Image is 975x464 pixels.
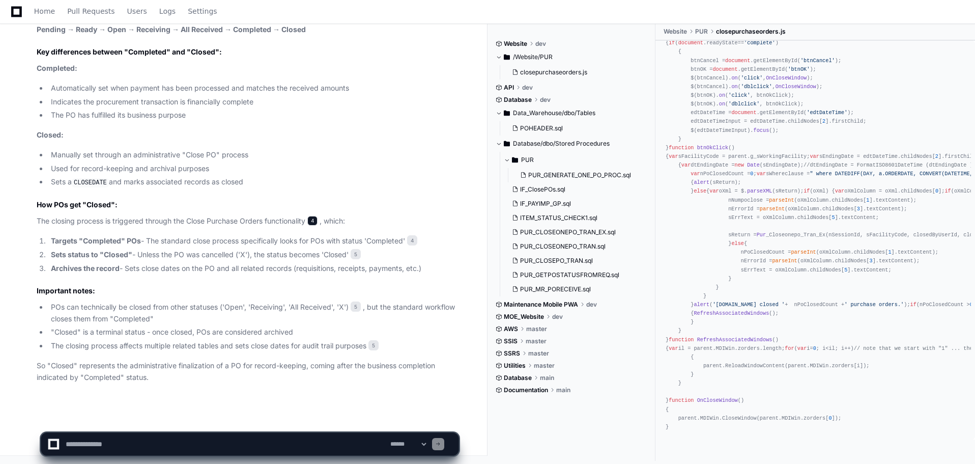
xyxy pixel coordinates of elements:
[854,250,885,256] span: childNodes
[496,105,648,121] button: Data_Warehouse/dbo/Tables
[534,362,555,370] span: master
[508,239,642,254] button: PUR_CLOSEONEPO_TRAN.sql
[508,65,642,79] button: closepurchaseorders.js
[520,271,619,279] span: PUR_GETPOSTATUSFROMREQ.sql
[504,325,518,333] span: AWS
[669,145,694,151] span: function
[694,311,769,317] span: RefreshAssociatedWindows
[540,374,554,382] span: main
[810,363,828,369] span: MDIWin
[669,153,678,159] span: var
[664,28,687,36] span: Website
[48,326,458,338] li: "Closed" is a terminal status - once closed, POs are considered archived
[716,345,735,351] span: MDIWin
[48,83,458,94] li: Automatically set when payment has been processed and matches the received amounts
[508,254,642,268] button: PUR_CLOSEPO_TRAN.sql
[866,197,869,203] span: 1
[37,215,458,227] p: The closing process is triggered through the Close Purchase Orders functionality , which:
[504,107,510,119] svg: Directory
[697,337,772,343] span: RefreshAssociatedWindows
[769,197,794,203] span: parseInt
[822,119,825,125] span: 2
[72,178,109,187] code: CLOSEDATE
[970,302,973,308] span: 0
[731,110,756,116] span: document
[697,398,738,404] span: OnCloseWindow
[910,302,916,308] span: if
[508,182,642,197] button: IF_ClosePOs.sql
[731,84,737,90] span: on
[48,249,458,261] li: - Unless the PO was cancelled ('X'), the status becomes 'Closed'
[666,21,965,431] div: btnCancel = ; btnOK = ; edtDateTime = ; edtDateTimeInput = ; . = ; ( ) { ( . == ) { btnCancel = ....
[728,92,750,98] span: 'click'
[159,8,176,14] span: Logs
[528,349,549,358] span: master
[504,386,548,394] span: Documentation
[879,258,913,264] span: textContent
[832,119,864,125] span: firstChild
[535,40,546,48] span: dev
[48,302,458,325] li: POs can technically be closed from other statuses ('Open', 'Receiving', 'All Received', 'X') , bu...
[888,250,891,256] span: 1
[504,152,648,168] button: PUR
[822,206,854,212] span: childNodes
[351,302,361,312] span: 5
[37,130,64,139] strong: Closed:
[731,75,737,81] span: on
[810,153,819,159] span: var
[791,250,816,256] span: parseInt
[521,156,534,164] span: PUR
[844,267,847,273] span: 5
[694,188,706,195] span: else
[48,163,458,175] li: Used for record-keeping and archival purposes
[681,162,691,168] span: var
[528,171,631,179] span: PUR_GENERATE_ONE_PO_PROC.sql
[728,101,760,107] span: 'dblclick'
[754,58,797,64] span: getElementById
[757,171,766,177] span: var
[516,168,642,182] button: PUR_GENERATE_ONE_PO_PROC.sql
[496,49,648,65] button: /Website/PUR
[832,197,864,203] span: childNodes
[520,214,597,222] span: ITEM_STATUS_CHECK1.sql
[694,180,709,186] span: alert
[712,66,737,72] span: document
[835,188,844,195] span: var
[520,124,563,132] span: POHEADER.sql
[552,313,563,321] span: dev
[706,40,738,46] span: readyState
[854,267,888,273] span: textContent
[804,162,973,168] span: //dtEndingDate = FormatISO8601DateTime (dtEndingDate )
[520,185,565,194] span: IF_ClosePOs.sql
[797,345,807,351] span: var
[866,206,901,212] span: textContent
[540,96,551,104] span: dev
[513,109,595,117] span: Data_Warehouse/dbo/Tables
[832,214,835,221] span: 5
[804,188,810,195] span: if
[512,154,518,166] svg: Directory
[747,188,772,195] span: parseXML
[760,206,785,212] span: parseInt
[901,188,932,195] span: childNodes
[898,250,932,256] span: textContent
[738,345,760,351] span: zorders
[750,153,807,159] span: g_sWorkingFacility
[368,340,379,350] span: 5
[307,216,318,226] span: 4
[508,282,642,296] button: PUR_MR_PORECEIVE.sql
[731,241,744,247] span: else
[504,301,578,309] span: Maintenance Mobile PWA
[788,119,819,125] span: childNodes
[508,197,642,211] button: IF_PAYIMP_GP.sql
[935,153,938,159] span: 2
[496,135,648,152] button: Database/dbo/Stored Procedures
[504,51,510,63] svg: Directory
[504,40,527,48] span: Website
[508,121,642,135] button: POHEADER.sql
[694,302,709,308] span: alert
[697,145,729,151] span: btnOkClick
[51,250,132,259] strong: Sets status to "Closed"
[37,200,458,210] h2: How POs get "Closed":
[513,53,553,61] span: /Website/PUR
